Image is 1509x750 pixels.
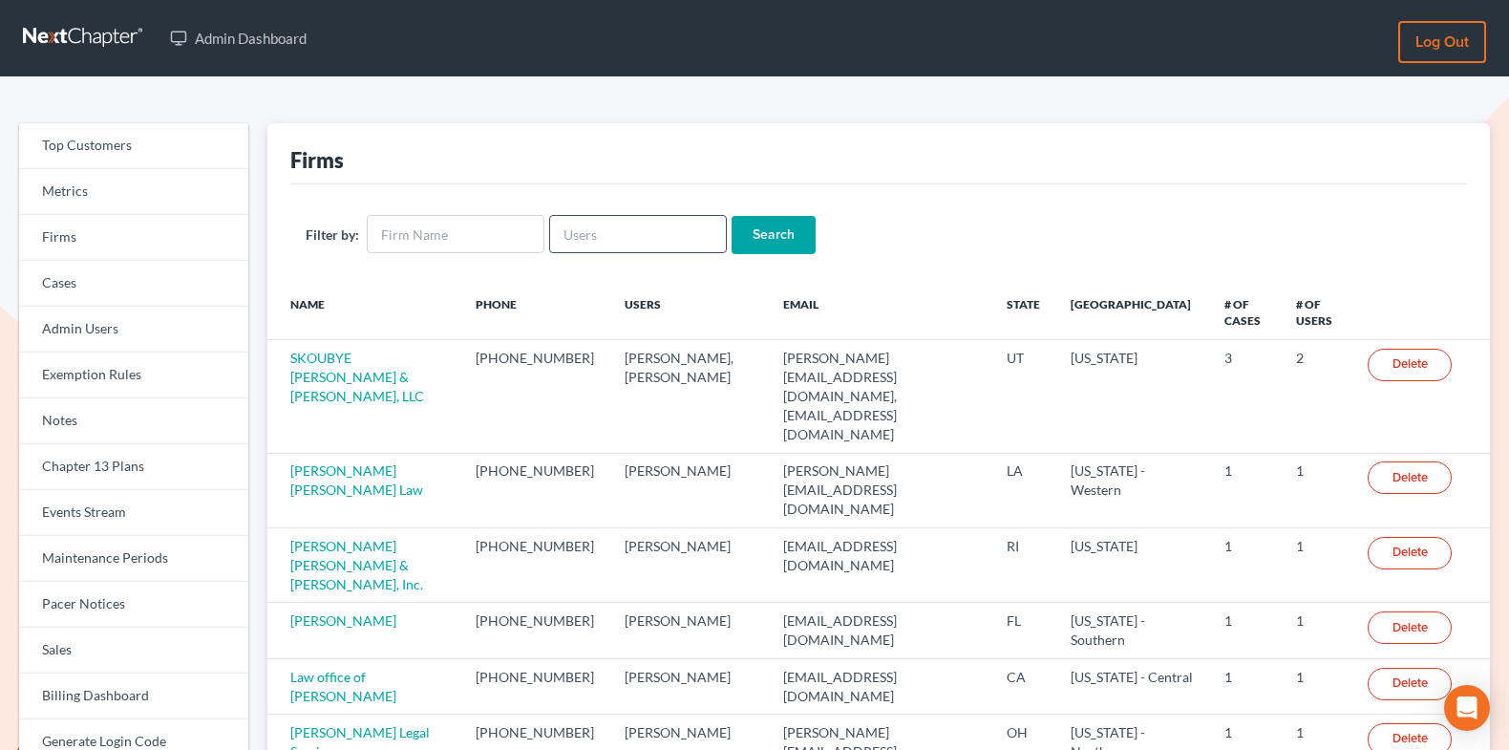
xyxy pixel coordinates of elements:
td: [PHONE_NUMBER] [460,658,609,714]
th: Email [768,285,992,340]
a: Notes [19,398,248,444]
th: State [991,285,1055,340]
a: Exemption Rules [19,353,248,398]
a: Cases [19,261,248,307]
a: Admin Dashboard [160,21,316,55]
th: Phone [460,285,609,340]
td: [PERSON_NAME] [609,658,768,714]
a: [PERSON_NAME] [PERSON_NAME] Law [290,462,423,498]
a: [PERSON_NAME] [290,612,396,629]
td: 3 [1209,340,1281,453]
td: 2 [1281,340,1352,453]
td: [PERSON_NAME] [609,453,768,527]
th: # of Cases [1209,285,1281,340]
input: Firm Name [367,215,544,253]
div: Firms [290,146,344,174]
td: [EMAIL_ADDRESS][DOMAIN_NAME] [768,528,992,603]
a: Delete [1368,461,1452,494]
input: Search [732,216,816,254]
td: [US_STATE] [1055,340,1209,453]
th: [GEOGRAPHIC_DATA] [1055,285,1209,340]
td: LA [991,453,1055,527]
td: 1 [1281,603,1352,658]
td: [PERSON_NAME] [609,603,768,658]
td: [US_STATE] - Central [1055,658,1209,714]
td: 1 [1281,453,1352,527]
a: Delete [1368,537,1452,569]
td: [PERSON_NAME][EMAIL_ADDRESS][DOMAIN_NAME] [768,453,992,527]
td: 1 [1209,603,1281,658]
a: Firms [19,215,248,261]
input: Users [549,215,727,253]
a: Sales [19,628,248,674]
td: [US_STATE] - Western [1055,453,1209,527]
td: 1 [1281,658,1352,714]
label: Filter by: [306,225,359,245]
a: Admin Users [19,307,248,353]
td: [PHONE_NUMBER] [460,340,609,453]
a: SKOUBYE [PERSON_NAME] & [PERSON_NAME], LLC [290,350,424,404]
a: Delete [1368,349,1452,381]
th: Name [267,285,460,340]
a: Metrics [19,169,248,215]
td: [PHONE_NUMBER] [460,453,609,527]
a: Maintenance Periods [19,536,248,582]
td: [PERSON_NAME][EMAIL_ADDRESS][DOMAIN_NAME], [EMAIL_ADDRESS][DOMAIN_NAME] [768,340,992,453]
td: [PERSON_NAME] [609,528,768,603]
a: Events Stream [19,490,248,536]
td: 1 [1281,528,1352,603]
td: 1 [1209,528,1281,603]
a: Top Customers [19,123,248,169]
th: # of Users [1281,285,1352,340]
a: Log out [1398,21,1486,63]
td: UT [991,340,1055,453]
td: 1 [1209,453,1281,527]
td: [PHONE_NUMBER] [460,603,609,658]
td: [EMAIL_ADDRESS][DOMAIN_NAME] [768,658,992,714]
td: RI [991,528,1055,603]
td: [US_STATE] - Southern [1055,603,1209,658]
a: Billing Dashboard [19,674,248,719]
a: Chapter 13 Plans [19,444,248,490]
td: [US_STATE] [1055,528,1209,603]
a: Delete [1368,611,1452,644]
a: Delete [1368,668,1452,700]
td: 1 [1209,658,1281,714]
a: Pacer Notices [19,582,248,628]
td: CA [991,658,1055,714]
a: Law office of [PERSON_NAME] [290,669,396,704]
td: FL [991,603,1055,658]
th: Users [609,285,768,340]
div: Open Intercom Messenger [1444,685,1490,731]
td: [PERSON_NAME], [PERSON_NAME] [609,340,768,453]
a: [PERSON_NAME] [PERSON_NAME] & [PERSON_NAME], Inc. [290,538,423,592]
td: [EMAIL_ADDRESS][DOMAIN_NAME] [768,603,992,658]
td: [PHONE_NUMBER] [460,528,609,603]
